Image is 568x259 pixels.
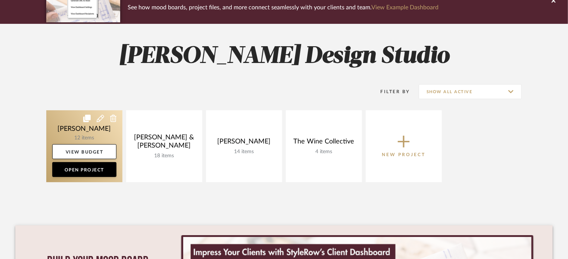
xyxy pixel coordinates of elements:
h2: [PERSON_NAME] Design Studio [15,42,553,70]
a: View Example Dashboard [371,4,439,10]
div: The Wine Collective [292,138,356,149]
div: 18 items [132,153,196,159]
div: 14 items [212,149,276,155]
div: [PERSON_NAME] & [PERSON_NAME] [132,133,196,153]
p: New Project [382,151,426,158]
div: [PERSON_NAME] [212,138,276,149]
div: Filter By [371,88,410,95]
button: New Project [366,110,442,182]
div: 4 items [292,149,356,155]
a: Open Project [52,162,116,177]
a: View Budget [52,144,116,159]
p: See how mood boards, project files, and more connect seamlessly with your clients and team. [128,2,439,13]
